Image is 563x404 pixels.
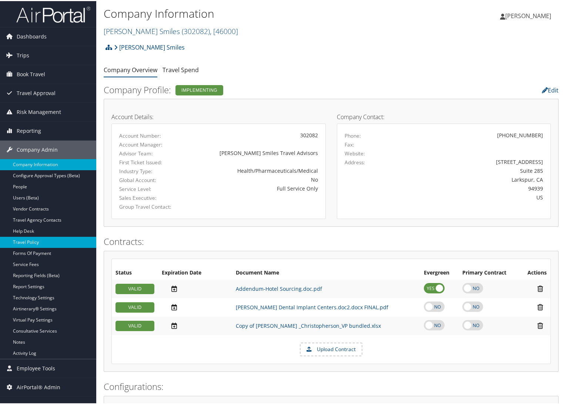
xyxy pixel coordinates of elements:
[301,342,362,355] label: Upload Contract
[115,320,154,330] div: VALID
[119,202,178,209] label: Group Travel Contact:
[397,166,543,174] div: Suite 285
[119,184,178,192] label: Service Level:
[519,265,550,279] th: Actions
[534,302,547,310] i: Remove Contract
[17,139,58,158] span: Company Admin
[17,26,47,45] span: Dashboards
[119,140,178,147] label: Account Manager:
[119,166,178,174] label: Industry Type:
[16,5,90,22] img: airportal-logo.png
[114,39,185,54] a: [PERSON_NAME] Smiles
[210,25,238,35] span: , [ 46000 ]
[397,175,543,182] div: Larkspur, CA
[500,4,559,26] a: [PERSON_NAME]
[162,284,228,292] div: Add/Edit Date
[119,131,178,138] label: Account Number:
[232,265,420,279] th: Document Name
[534,284,547,292] i: Remove Contract
[162,302,228,310] div: Add/Edit Date
[17,121,41,139] span: Reporting
[189,175,318,182] div: No
[17,358,55,377] span: Employee Tools
[189,130,318,138] div: 302082
[115,301,154,312] div: VALID
[534,321,547,329] i: Remove Contract
[104,379,559,392] h2: Configurations:
[119,149,178,156] label: Advisor Team:
[111,113,326,119] h4: Account Details:
[345,149,365,156] label: Website:
[345,158,365,165] label: Address:
[17,83,56,101] span: Travel Approval
[162,65,199,73] a: Travel Spend
[119,175,178,183] label: Global Account:
[112,265,158,279] th: Status
[420,265,459,279] th: Evergreen
[459,265,519,279] th: Primary Contract
[236,284,322,291] a: Addendum-Hotel Sourcing.doc.pdf
[158,265,232,279] th: Expiration Date
[175,84,223,94] div: Implementing
[337,113,551,119] h4: Company Contact:
[119,193,178,201] label: Sales Executive:
[542,85,559,93] a: Edit
[17,377,60,395] span: AirPortal® Admin
[119,158,178,165] label: First Ticket Issued:
[104,25,238,35] a: [PERSON_NAME] Smiles
[397,184,543,191] div: 94939
[182,25,210,35] span: ( 302082 )
[345,131,361,138] label: Phone:
[104,83,403,95] h2: Company Profile:
[345,140,354,147] label: Fax:
[162,321,228,329] div: Add/Edit Date
[236,321,381,328] a: Copy of [PERSON_NAME] _Christopherson_VP bundled.xlsx
[505,11,551,19] span: [PERSON_NAME]
[115,283,154,293] div: VALID
[104,65,157,73] a: Company Overview
[497,130,543,138] div: [PHONE_NUMBER]
[189,184,318,191] div: Full Service Only
[104,5,407,20] h1: Company Information
[17,102,61,120] span: Risk Management
[104,234,559,247] h2: Contracts:
[397,157,543,165] div: [STREET_ADDRESS]
[189,166,318,174] div: Health/Pharmaceuticals/Medical
[236,303,388,310] a: [PERSON_NAME] Dental Implant Centers.doc2.docx FINAL.pdf
[17,45,29,64] span: Trips
[189,148,318,156] div: [PERSON_NAME] Smiles Travel Advisors
[397,192,543,200] div: US
[17,64,45,83] span: Book Travel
